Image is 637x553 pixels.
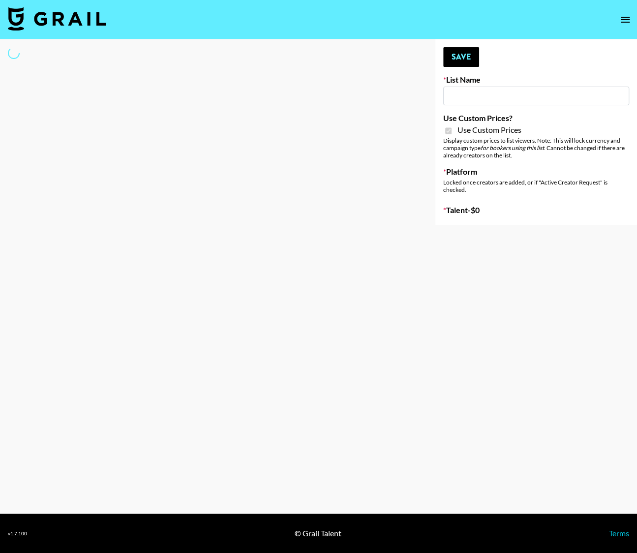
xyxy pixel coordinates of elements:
label: Use Custom Prices? [443,113,629,123]
em: for bookers using this list [481,144,544,152]
span: Use Custom Prices [457,125,521,135]
div: © Grail Talent [295,528,341,538]
label: List Name [443,75,629,85]
label: Platform [443,167,629,177]
div: Display custom prices to list viewers. Note: This will lock currency and campaign type . Cannot b... [443,137,629,159]
button: open drawer [615,10,635,30]
button: Save [443,47,479,67]
label: Talent - $ 0 [443,205,629,215]
div: v 1.7.100 [8,530,27,537]
img: Grail Talent [8,7,106,31]
div: Locked once creators are added, or if "Active Creator Request" is checked. [443,179,629,193]
a: Terms [609,528,629,538]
